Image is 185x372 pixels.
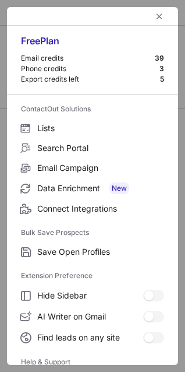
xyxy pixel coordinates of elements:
span: Data Enrichment [37,183,164,194]
span: Search Portal [37,143,164,153]
label: ContactOut Solutions [21,100,164,118]
span: New [109,183,129,194]
label: Data Enrichment New [7,178,178,199]
span: Email Campaign [37,163,164,173]
span: Connect Integrations [37,203,164,214]
label: Save Open Profiles [7,242,178,262]
label: Lists [7,118,178,138]
button: left-button [152,9,166,23]
label: Connect Integrations [7,199,178,219]
div: Email credits [21,54,155,63]
label: Extension Preference [21,266,164,285]
div: Free Plan [21,35,164,54]
span: AI Writer on Gmail [37,311,143,322]
label: Search Portal [7,138,178,158]
span: Hide Sidebar [37,290,143,301]
button: right-button [19,10,30,22]
div: Export credits left [21,75,160,84]
span: Save Open Profiles [37,247,164,257]
label: AI Writer on Gmail [7,306,178,327]
label: Hide Sidebar [7,285,178,306]
span: Lists [37,123,164,134]
div: 39 [155,54,164,63]
div: 3 [159,64,164,73]
label: Email Campaign [7,158,178,178]
div: Phone credits [21,64,159,73]
div: 5 [160,75,164,84]
label: Bulk Save Prospects [21,223,164,242]
span: Find leads on any site [37,332,143,343]
label: Help & Support [21,353,164,371]
label: Find leads on any site [7,327,178,348]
